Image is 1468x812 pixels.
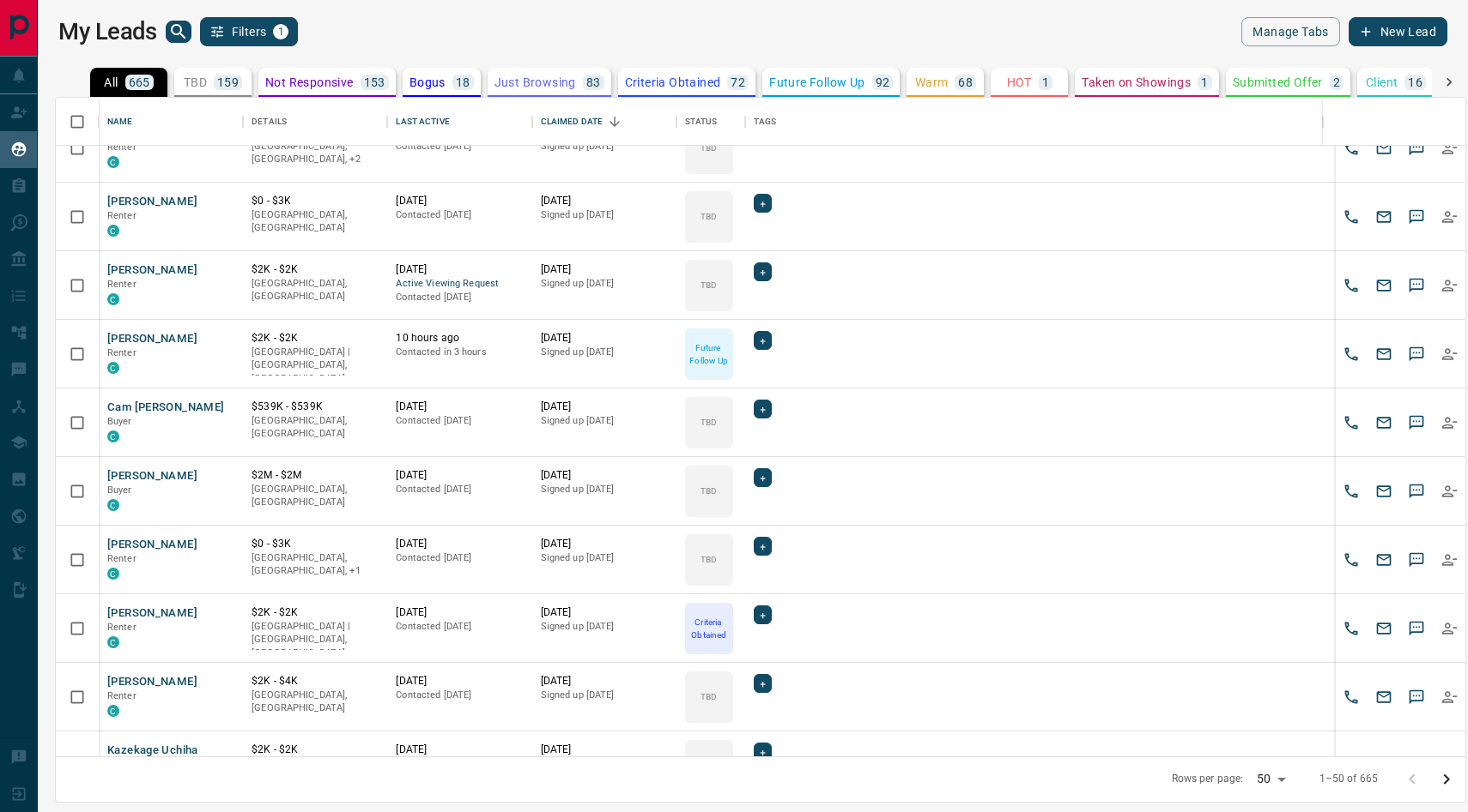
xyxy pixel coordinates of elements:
[107,553,136,564] span: Renter
[252,98,287,146] div: Details
[754,331,772,350] div: +
[107,141,136,153] span: Renter
[396,605,523,620] p: [DATE]
[1333,76,1340,88] p: 2
[754,400,772,418] div: +
[754,194,772,213] div: +
[396,140,523,153] p: Contacted [DATE]
[541,414,668,428] p: Signed up [DATE]
[701,279,717,292] p: TBD
[701,141,717,154] p: TBD
[252,140,379,166] p: East York, Toronto
[252,483,379,509] p: [GEOGRAPHIC_DATA], [GEOGRAPHIC_DATA]
[760,538,766,555] span: +
[1375,140,1392,157] svg: Email
[107,743,198,759] button: Kazekage Uchiha
[1375,483,1392,500] svg: Email
[1082,76,1191,88] p: Taken on Showings
[754,468,772,487] div: +
[58,18,157,45] h1: My Leads
[1338,478,1364,504] button: Call
[107,194,197,210] button: [PERSON_NAME]
[754,605,772,624] div: +
[1408,208,1425,226] svg: Sms
[1404,273,1429,298] button: SMS
[1404,410,1429,436] button: SMS
[1436,273,1462,298] button: Reallocate
[396,468,523,483] p: [DATE]
[541,140,668,153] p: Signed up [DATE]
[1408,140,1425,157] svg: Sms
[107,279,136,290] span: Renter
[1250,767,1291,791] div: 50
[396,674,523,689] p: [DATE]
[701,210,717,223] p: TBD
[396,331,523,346] p: 10 hours ago
[107,622,136,633] span: Renter
[754,537,772,556] div: +
[701,690,717,703] p: TBD
[685,98,718,146] div: Status
[541,605,668,620] p: [DATE]
[1408,551,1425,568] svg: Sms
[541,468,668,483] p: [DATE]
[99,98,243,146] div: Name
[184,76,207,88] p: TBD
[107,210,136,221] span: Renter
[1408,483,1425,500] svg: Sms
[1404,478,1429,504] button: SMS
[107,156,119,168] div: condos.ca
[396,291,523,304] p: Contacted [DATE]
[107,605,197,622] button: [PERSON_NAME]
[107,430,119,442] div: condos.ca
[252,551,379,578] p: Mississauga
[1042,76,1049,88] p: 1
[1338,410,1364,436] button: Call
[1371,204,1397,230] button: Email
[1408,620,1425,637] svg: Sms
[1338,684,1364,710] button: Call
[541,674,668,689] p: [DATE]
[687,341,731,367] p: Future Follow Up
[252,674,379,689] p: $2K - $4K
[1343,483,1360,500] svg: Call
[541,277,668,291] p: Signed up [DATE]
[252,346,379,386] p: [GEOGRAPHIC_DATA] | [GEOGRAPHIC_DATA], [GEOGRAPHIC_DATA]
[252,400,379,414] p: $539K - $539K
[541,208,668,222] p: Signed up [DATE]
[107,537,197,553] button: [PERSON_NAME]
[1404,753,1429,779] button: SMS
[541,620,668,634] p: Signed up [DATE]
[1343,346,1360,363] svg: Call
[456,76,470,88] p: 18
[760,400,766,418] span: +
[107,400,224,416] button: Cam [PERSON_NAME]
[396,194,523,208] p: [DATE]
[1436,341,1462,367] button: Reallocate
[1366,76,1398,88] p: Client
[1375,277,1392,294] svg: Email
[1375,620,1392,637] svg: Email
[586,76,601,88] p: 83
[760,469,766,486] span: +
[1375,689,1392,706] svg: Email
[760,263,766,280] span: +
[107,347,136,358] span: Renter
[754,262,772,281] div: +
[1404,547,1429,573] button: SMS
[1338,341,1364,367] button: Call
[396,483,523,496] p: Contacted [DATE]
[107,98,133,146] div: Name
[1375,414,1392,431] svg: Email
[876,76,890,88] p: 92
[1408,346,1425,363] svg: Sms
[107,690,136,701] span: Renter
[1408,76,1423,88] p: 16
[217,76,239,88] p: 159
[364,76,385,88] p: 153
[396,537,523,551] p: [DATE]
[200,17,299,46] button: Filters1
[1371,753,1397,779] button: Email
[676,98,745,146] div: Status
[1371,410,1397,436] button: Email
